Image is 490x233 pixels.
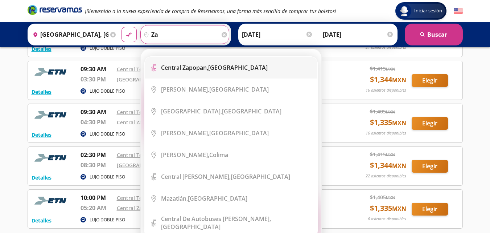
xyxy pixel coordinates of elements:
a: Central Tepotzotlan [117,66,166,73]
span: $ 1,415 [370,65,395,72]
div: [GEOGRAPHIC_DATA] [161,64,268,72]
p: 09:30 AM [81,65,113,73]
p: 03:30 PM [81,75,113,84]
p: 16 asientos disponibles [366,87,406,93]
p: 02:30 PM [81,150,113,159]
input: Buscar Origen [30,25,109,44]
em: ¡Bienvenido a la nueva experiencia de compra de Reservamos, una forma más sencilla de comprar tus... [85,8,336,15]
button: Detalles [32,131,52,138]
img: RESERVAMOS [32,150,71,165]
b: [PERSON_NAME], [161,129,209,137]
small: MXN [392,119,406,127]
button: Detalles [32,174,52,181]
div: [GEOGRAPHIC_DATA] [161,107,281,115]
button: Elegir [412,74,448,87]
button: Detalles [32,88,52,96]
p: 09:30 AM [81,108,113,116]
div: [GEOGRAPHIC_DATA] [161,173,290,181]
b: Central [PERSON_NAME], [161,173,231,181]
span: $ 1,335 [370,203,406,214]
p: 10:00 PM [81,193,113,202]
a: Central Tepotzotlan [117,109,166,116]
p: LUJO DOBLE PISO [90,217,125,223]
small: MXN [386,152,395,157]
a: Brand Logo [28,4,82,17]
b: Central de Autobuses [PERSON_NAME], [161,215,271,223]
span: $ 1,344 [370,160,406,171]
p: LUJO DOBLE PISO [90,45,125,52]
i: Brand Logo [28,4,82,15]
div: [GEOGRAPHIC_DATA] [161,215,312,231]
p: 08:30 PM [81,161,113,169]
b: [GEOGRAPHIC_DATA], [161,107,222,115]
div: [GEOGRAPHIC_DATA] [161,85,269,93]
small: MXN [392,205,406,213]
p: 04:30 PM [81,118,113,126]
span: $ 1,335 [370,117,406,128]
small: MXN [392,76,406,84]
input: Buscar Destino [141,25,220,44]
p: 21 asientos disponibles [366,44,406,51]
b: Central Zapopan, [161,64,208,72]
small: MXN [386,195,395,200]
p: 22 asientos disponibles [366,173,406,179]
button: Buscar [405,24,463,45]
small: MXN [386,66,395,72]
img: RESERVAMOS [32,193,71,208]
span: $ 1,415 [370,150,395,158]
span: $ 1,405 [370,193,395,201]
b: [PERSON_NAME], [161,85,209,93]
button: Detalles [32,217,52,224]
div: Colima [161,151,228,159]
img: RESERVAMOS [32,65,71,79]
span: Iniciar sesión [411,7,445,15]
button: Elegir [412,203,448,216]
a: Central Zapopan [117,205,158,212]
a: [GEOGRAPHIC_DATA] [117,162,168,169]
p: 16 asientos disponibles [366,130,406,136]
input: Elegir Fecha [242,25,313,44]
a: Central Tepotzotlan [117,194,166,201]
input: Opcional [323,25,394,44]
a: Central Zapopan [117,119,158,126]
span: $ 1,344 [370,74,406,85]
p: LUJO DOBLE PISO [90,131,125,137]
p: LUJO DOBLE PISO [90,174,125,180]
a: [GEOGRAPHIC_DATA] [117,76,168,83]
button: Detalles [32,45,52,53]
div: [GEOGRAPHIC_DATA] [161,194,247,202]
b: [PERSON_NAME], [161,151,209,159]
div: [GEOGRAPHIC_DATA] [161,129,269,137]
button: English [454,7,463,16]
img: RESERVAMOS [32,108,71,122]
p: 05:20 AM [81,204,113,212]
b: Mazatlán, [161,194,188,202]
small: MXN [392,162,406,170]
button: Elegir [412,160,448,173]
small: MXN [386,109,395,115]
button: Elegir [412,117,448,130]
a: Central Tepotzotlan [117,152,166,158]
span: $ 1,405 [370,108,395,115]
p: LUJO DOBLE PISO [90,88,125,95]
p: 6 asientos disponibles [368,216,406,222]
